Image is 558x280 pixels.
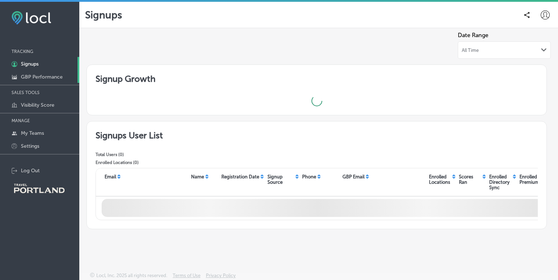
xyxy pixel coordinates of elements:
p: Enrolled Premium [519,174,542,185]
p: Email [105,174,116,179]
p: GBP Performance [21,74,63,80]
p: Enrolled Locations ( 0 ) [96,160,163,165]
p: Total Users ( 0 ) [96,152,163,157]
p: Log Out [21,168,40,174]
p: Enrolled Directory Sync [489,174,511,190]
p: Name [191,174,204,179]
p: Signups [21,61,39,67]
img: fda3e92497d09a02dc62c9cd864e3231.png [12,11,51,25]
p: Visibility Score [21,102,54,108]
p: Signup Source [267,174,294,185]
p: Phone [302,174,316,179]
p: Scores Ran [459,174,481,185]
p: My Teams [21,130,44,136]
span: All Time [462,48,479,53]
p: Signups [85,9,122,21]
img: Travel Portland [14,184,65,193]
p: Enrolled Locations [429,174,451,185]
label: Date Range [458,32,551,39]
p: Registration Date [221,174,259,179]
p: Settings [21,143,39,149]
h2: Signup Growth [96,74,538,84]
p: GBP Email [342,174,364,179]
p: Locl, Inc. 2025 all rights reserved. [96,273,167,278]
h2: Signups User List [96,130,163,141]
